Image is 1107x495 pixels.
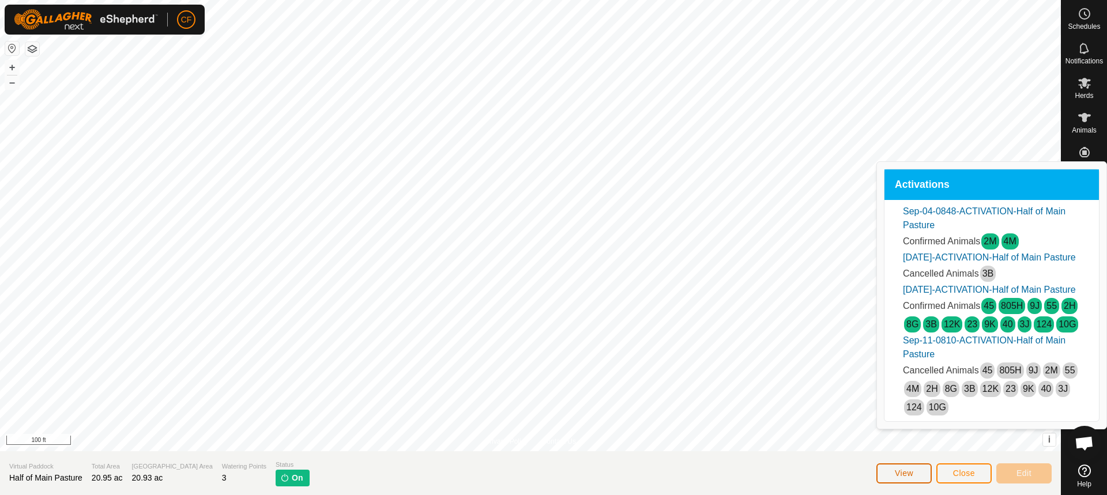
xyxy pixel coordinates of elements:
span: On [292,472,303,484]
a: 2M [984,236,996,246]
a: 10G [929,402,946,412]
span: i [1048,434,1050,444]
div: Open chat [1067,426,1102,460]
a: 12K [982,384,999,394]
span: Help [1077,481,1091,488]
span: Cancelled Animals [903,365,979,375]
a: [DATE]-ACTIVATION-Half of Main Pasture [903,285,1076,294]
span: Watering Points [222,462,266,471]
a: 3B [964,384,976,394]
a: 12K [944,319,960,329]
a: Privacy Policy [485,436,528,447]
a: 124 [906,402,922,412]
a: 40 [1041,384,1051,394]
a: 9J [1029,365,1038,375]
a: 805H [999,365,1021,375]
button: Map Layers [25,42,39,56]
a: 3J [1020,319,1030,329]
a: 3B [925,319,937,329]
span: 3 [222,473,227,482]
a: 23 [1006,384,1016,394]
a: 40 [1003,319,1013,329]
span: Schedules [1068,23,1100,30]
a: 9K [984,319,996,329]
button: View [876,463,932,483]
span: Virtual Paddock [9,462,82,471]
a: Contact Us [542,436,576,447]
span: Activations [895,180,950,190]
a: 8G [906,319,918,329]
a: 9K [1023,384,1034,394]
span: Total Area [92,462,123,471]
a: 2M [1045,365,1058,375]
a: 23 [967,319,977,329]
span: 20.93 ac [132,473,163,482]
a: 3B [982,269,994,278]
a: 55 [1065,365,1075,375]
button: i [1043,433,1056,446]
img: Gallagher Logo [14,9,158,30]
span: View [895,468,913,478]
span: Confirmed Animals [903,301,980,311]
a: 3J [1058,384,1068,394]
a: 124 [1036,319,1052,329]
a: 2H [926,384,937,394]
span: [GEOGRAPHIC_DATA] Area [132,462,213,471]
button: + [5,61,19,74]
a: Help [1061,460,1107,492]
span: Half of Main Pasture [9,473,82,482]
span: Close [953,468,975,478]
button: Close [936,463,992,483]
span: Confirmed Animals [903,236,980,246]
a: 4M [1004,236,1016,246]
a: 45 [984,301,994,311]
a: 45 [982,365,993,375]
a: Sep-11-0810-ACTIVATION-Half of Main Pasture [903,335,1065,359]
a: 4M [906,384,919,394]
span: Animals [1072,127,1097,134]
a: Sep-04-0848-ACTIVATION-Half of Main Pasture [903,206,1065,230]
span: 20.95 ac [92,473,123,482]
a: 8G [945,384,957,394]
img: turn-on [280,473,289,482]
button: Reset Map [5,41,19,55]
span: Herds [1075,92,1093,99]
span: Notifications [1065,58,1103,65]
span: CF [181,14,192,26]
a: 55 [1046,301,1057,311]
span: Edit [1016,468,1031,478]
a: 9J [1030,301,1040,311]
button: – [5,75,19,89]
span: Status [276,460,310,470]
button: Edit [996,463,1052,483]
a: 2H [1064,301,1075,311]
a: 10G [1059,319,1076,329]
span: Cancelled Animals [903,269,979,278]
a: 805H [1001,301,1023,311]
a: [DATE]-ACTIVATION-Half of Main Pasture [903,252,1076,262]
